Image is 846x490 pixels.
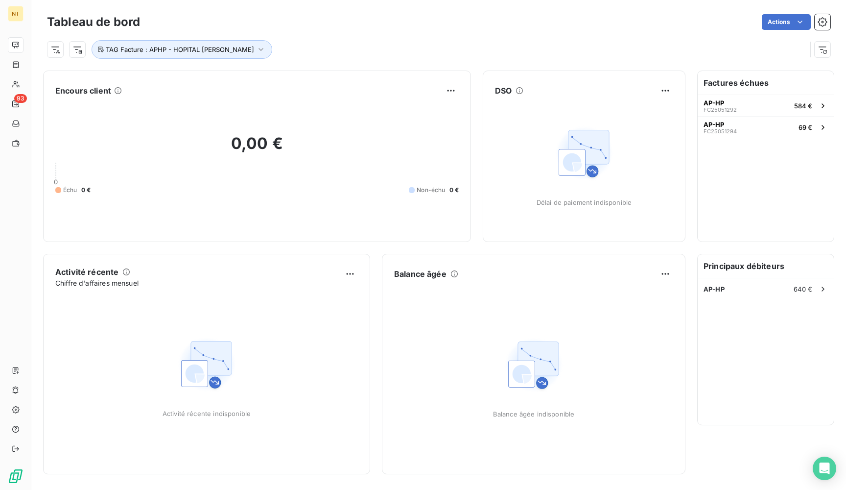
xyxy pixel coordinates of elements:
h6: DSO [495,85,512,97]
span: 640 € [794,285,812,293]
span: AP-HP [704,99,724,107]
button: AP-HPFC2505129469 € [698,116,834,138]
button: AP-HPFC25051292584 € [698,95,834,116]
span: Échu [63,186,77,195]
h6: Activité récente [55,266,118,278]
img: Empty state [502,334,565,396]
span: FC25051294 [704,128,737,134]
span: Chiffre d'affaires mensuel [55,278,338,288]
h6: Factures échues [698,71,834,95]
div: Open Intercom Messenger [813,457,836,480]
span: Balance âgée indisponible [493,410,575,418]
span: Activité récente indisponible [163,410,251,417]
h3: Tableau de bord [47,13,140,31]
button: Actions [762,14,811,30]
span: Non-échu [417,186,445,195]
span: 0 € [81,186,91,195]
img: Empty state [553,122,615,185]
span: 93 [14,94,27,103]
button: TAG Facture : APHP - HOPITAL [PERSON_NAME] [92,40,272,59]
h2: 0,00 € [55,134,459,163]
img: Empty state [175,333,238,396]
span: AP-HP [704,121,724,128]
span: TAG Facture : APHP - HOPITAL [PERSON_NAME] [106,46,254,53]
div: NT [8,6,23,22]
h6: Balance âgée [394,268,446,280]
img: Logo LeanPay [8,468,23,484]
span: FC25051292 [704,107,737,113]
span: 584 € [794,102,812,110]
h6: Encours client [55,85,111,97]
span: 69 € [799,123,812,131]
span: 0 € [449,186,459,195]
span: Délai de paiement indisponible [537,198,632,206]
h6: Principaux débiteurs [698,254,834,278]
span: AP-HP [704,285,725,293]
span: 0 [54,178,58,186]
a: 93 [8,96,23,112]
